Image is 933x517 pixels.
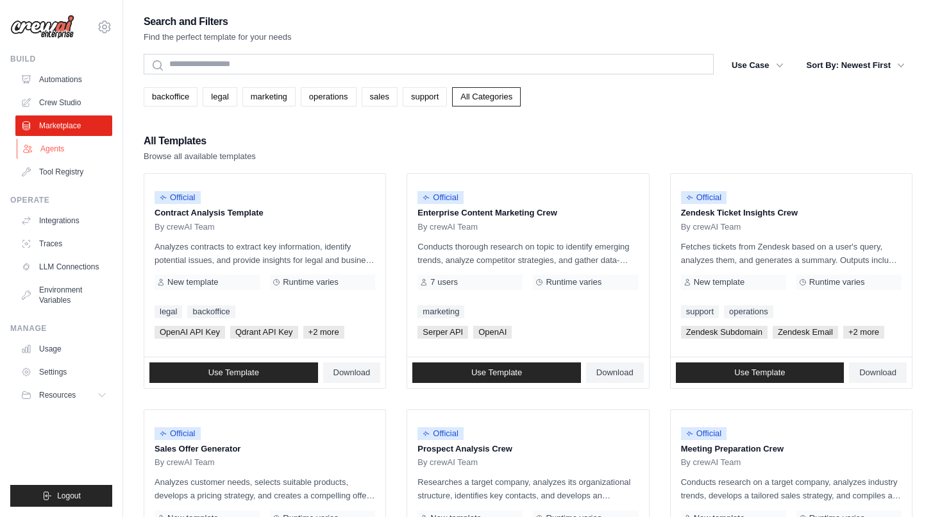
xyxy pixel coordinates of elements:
span: +2 more [303,326,344,339]
a: support [403,87,447,106]
a: Download [849,362,907,383]
span: Serper API [417,326,468,339]
span: Official [417,427,464,440]
p: Analyzes customer needs, selects suitable products, develops a pricing strategy, and creates a co... [155,475,375,502]
a: Tool Registry [15,162,112,182]
button: Sort By: Newest First [799,54,912,77]
a: Use Template [412,362,581,383]
a: backoffice [187,305,235,318]
a: Marketplace [15,115,112,136]
p: Sales Offer Generator [155,443,375,455]
button: Use Case [724,54,791,77]
span: Zendesk Email [773,326,838,339]
a: operations [301,87,357,106]
a: marketing [242,87,296,106]
a: legal [155,305,182,318]
span: Zendesk Subdomain [681,326,768,339]
span: Official [417,191,464,204]
p: Prospect Analysis Crew [417,443,638,455]
span: Use Template [471,368,522,378]
span: Use Template [734,368,785,378]
p: Browse all available templates [144,150,256,163]
p: Analyzes contracts to extract key information, identify potential issues, and provide insights fo... [155,240,375,267]
span: Runtime varies [809,277,865,287]
a: Use Template [676,362,845,383]
a: Automations [15,69,112,90]
span: Official [681,191,727,204]
a: Environment Variables [15,280,112,310]
span: New template [167,277,218,287]
a: Settings [15,362,112,382]
a: Usage [15,339,112,359]
button: Logout [10,485,112,507]
span: Runtime varies [283,277,339,287]
button: Resources [15,385,112,405]
a: Download [586,362,644,383]
div: Manage [10,323,112,334]
span: Official [681,427,727,440]
a: backoffice [144,87,198,106]
a: All Categories [452,87,521,106]
p: Zendesk Ticket Insights Crew [681,207,902,219]
span: Download [859,368,896,378]
span: Runtime varies [546,277,601,287]
a: support [681,305,719,318]
span: Resources [39,390,76,400]
a: operations [724,305,773,318]
a: legal [203,87,237,106]
span: Use Template [208,368,259,378]
span: Official [155,427,201,440]
p: Meeting Preparation Crew [681,443,902,455]
span: By crewAI Team [681,222,741,232]
a: Use Template [149,362,318,383]
p: Enterprise Content Marketing Crew [417,207,638,219]
span: Official [155,191,201,204]
span: New template [694,277,744,287]
span: Download [333,368,371,378]
span: Download [596,368,634,378]
span: By crewAI Team [681,457,741,468]
p: Conducts thorough research on topic to identify emerging trends, analyze competitor strategies, a... [417,240,638,267]
img: Logo [10,15,74,39]
div: Operate [10,195,112,205]
p: Fetches tickets from Zendesk based on a user's query, analyzes them, and generates a summary. Out... [681,240,902,267]
p: Researches a target company, analyzes its organizational structure, identifies key contacts, and ... [417,475,638,502]
a: Traces [15,233,112,254]
h2: All Templates [144,132,256,150]
a: Crew Studio [15,92,112,113]
span: Logout [57,491,81,501]
span: +2 more [843,326,884,339]
h2: Search and Filters [144,13,292,31]
p: Find the perfect template for your needs [144,31,292,44]
a: Integrations [15,210,112,231]
span: Qdrant API Key [230,326,298,339]
a: sales [362,87,398,106]
span: By crewAI Team [155,222,215,232]
a: Download [323,362,381,383]
a: marketing [417,305,464,318]
span: By crewAI Team [155,457,215,468]
span: OpenAI [473,326,512,339]
p: Conducts research on a target company, analyzes industry trends, develops a tailored sales strate... [681,475,902,502]
span: By crewAI Team [417,222,478,232]
span: OpenAI API Key [155,326,225,339]
div: Build [10,54,112,64]
a: LLM Connections [15,257,112,277]
span: By crewAI Team [417,457,478,468]
p: Contract Analysis Template [155,207,375,219]
span: 7 users [430,277,458,287]
a: Agents [17,139,113,159]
